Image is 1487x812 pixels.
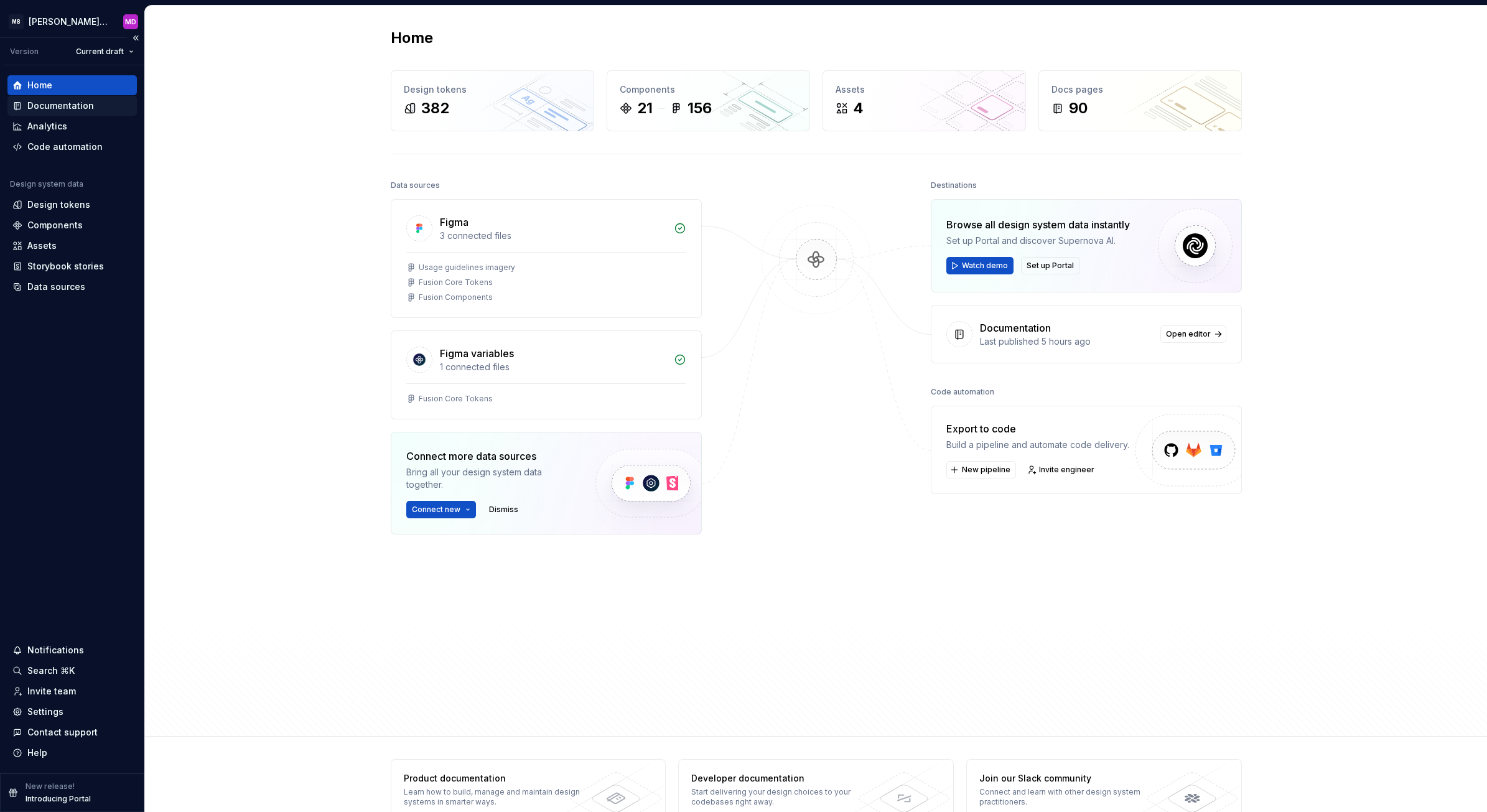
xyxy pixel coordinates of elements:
[2,8,142,35] button: MB[PERSON_NAME] Banking Fusion Design SystemMD
[27,726,98,739] div: Contact support
[7,722,137,742] button: Contact support
[946,439,1129,451] div: Build a pipeline and automate code delivery.
[1160,325,1226,343] a: Open editor
[391,330,702,419] a: Figma variables1 connected filesFusion Core Tokens
[419,394,493,404] div: Fusion Core Tokens
[404,787,585,807] div: Learn how to build, manage and maintain design systems in smarter ways.
[7,661,137,681] button: Search ⌘K
[27,747,47,759] div: Help
[27,79,52,91] div: Home
[391,28,433,48] h2: Home
[836,83,1013,96] div: Assets
[7,681,137,701] a: Invite team
[688,98,712,118] div: 156
[27,240,57,252] div: Assets
[853,98,864,118] div: 4
[962,261,1008,271] span: Watch demo
[7,256,137,276] a: Storybook stories
[27,665,75,677] div: Search ⌘K
[7,236,137,256] a: Assets
[440,215,468,230] div: Figma
[404,83,581,96] div: Design tokens
[27,644,84,656] div: Notifications
[406,449,574,464] div: Connect more data sources
[440,346,514,361] div: Figma variables
[27,219,83,231] div: Components
[946,257,1014,274] button: Watch demo
[979,787,1160,807] div: Connect and learn with other design system practitioners.
[823,70,1026,131] a: Assets4
[980,335,1153,348] div: Last published 5 hours ago
[1023,461,1100,478] a: Invite engineer
[10,179,83,189] div: Design system data
[10,47,39,57] div: Version
[9,14,24,29] div: MB
[27,100,94,112] div: Documentation
[931,177,977,194] div: Destinations
[946,421,1129,436] div: Export to code
[637,98,653,118] div: 21
[7,116,137,136] a: Analytics
[7,640,137,660] button: Notifications
[404,772,585,785] div: Product documentation
[412,505,460,515] span: Connect new
[691,772,872,785] div: Developer documentation
[483,501,524,518] button: Dismiss
[127,29,144,47] button: Collapse sidebar
[1027,261,1074,271] span: Set up Portal
[26,782,75,791] p: New release!
[391,177,440,194] div: Data sources
[391,70,594,131] a: Design tokens382
[76,47,124,57] span: Current draft
[440,361,666,373] div: 1 connected files
[946,461,1016,478] button: New pipeline
[391,199,702,318] a: Figma3 connected filesUsage guidelines imageryFusion Core TokensFusion Components
[607,70,810,131] a: Components21156
[931,383,994,401] div: Code automation
[27,281,85,293] div: Data sources
[125,17,136,27] div: MD
[7,743,137,763] button: Help
[1069,98,1088,118] div: 90
[29,16,108,28] div: [PERSON_NAME] Banking Fusion Design System
[419,292,493,302] div: Fusion Components
[419,278,493,287] div: Fusion Core Tokens
[27,120,67,133] div: Analytics
[620,83,797,96] div: Components
[1038,70,1242,131] a: Docs pages90
[946,217,1130,232] div: Browse all design system data instantly
[27,706,63,718] div: Settings
[946,235,1130,247] div: Set up Portal and discover Supernova AI.
[980,320,1051,335] div: Documentation
[70,43,139,60] button: Current draft
[406,466,574,491] div: Bring all your design system data together.
[406,501,476,518] button: Connect new
[962,465,1010,475] span: New pipeline
[7,96,137,116] a: Documentation
[7,277,137,297] a: Data sources
[7,137,137,157] a: Code automation
[1166,329,1211,339] span: Open editor
[1051,83,1229,96] div: Docs pages
[27,260,104,273] div: Storybook stories
[7,75,137,95] a: Home
[27,141,103,153] div: Code automation
[7,195,137,215] a: Design tokens
[27,685,76,698] div: Invite team
[691,787,872,807] div: Start delivering your design choices to your codebases right away.
[1039,465,1094,475] span: Invite engineer
[419,263,515,273] div: Usage guidelines imagery
[489,505,518,515] span: Dismiss
[27,198,90,211] div: Design tokens
[7,702,137,722] a: Settings
[7,215,137,235] a: Components
[26,794,91,804] p: Introducing Portal
[1021,257,1079,274] button: Set up Portal
[979,772,1160,785] div: Join our Slack community
[440,230,666,242] div: 3 connected files
[421,98,449,118] div: 382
